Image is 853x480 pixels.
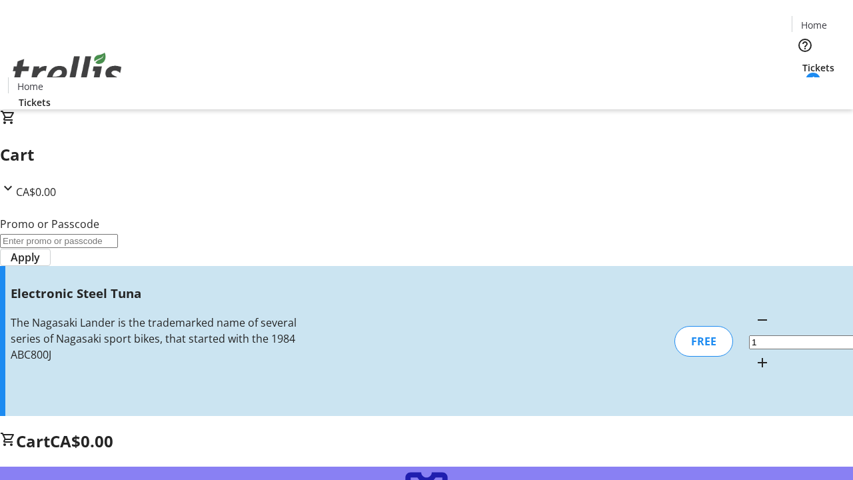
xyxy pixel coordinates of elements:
img: Orient E2E Organization qvssIwMvBz's Logo [8,38,127,105]
a: Home [9,79,51,93]
span: Apply [11,249,40,265]
span: CA$0.00 [16,185,56,199]
a: Home [792,18,835,32]
h3: Electronic Steel Tuna [11,284,302,303]
button: Cart [792,75,818,101]
span: CA$0.00 [50,430,113,452]
span: Tickets [802,61,834,75]
a: Tickets [792,61,845,75]
div: The Nagasaki Lander is the trademarked name of several series of Nagasaki sport bikes, that start... [11,315,302,363]
span: Home [17,79,43,93]
span: Tickets [19,95,51,109]
button: Decrement by one [749,307,776,333]
a: Tickets [8,95,61,109]
span: Home [801,18,827,32]
button: Help [792,32,818,59]
div: FREE [674,326,733,357]
button: Increment by one [749,349,776,376]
